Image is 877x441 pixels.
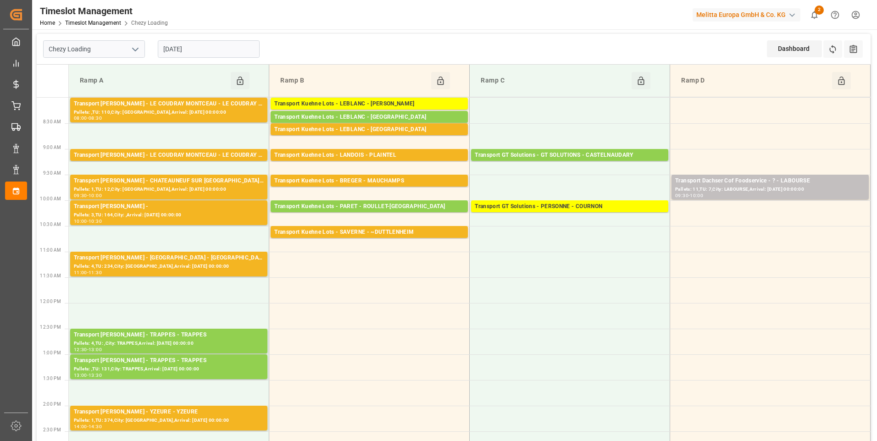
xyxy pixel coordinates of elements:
div: Pallets: 4,TU: 128,City: [GEOGRAPHIC_DATA],Arrival: [DATE] 00:00:00 [274,109,464,116]
div: Transport [PERSON_NAME] - [74,202,264,211]
button: open menu [128,42,142,56]
span: 1:30 PM [43,376,61,381]
div: Transport [PERSON_NAME] - LE COUDRAY MONTCEAU - LE COUDRAY MONTCEAU [74,151,264,160]
span: 1:00 PM [43,350,61,355]
div: - [87,219,89,223]
span: 9:30 AM [43,171,61,176]
span: 2 [815,6,824,15]
input: Type to search/select [43,40,145,58]
div: Transport Dachser Cof Foodservice - ? - LABOURSE [675,176,865,186]
div: 11:30 [89,270,102,275]
div: Melitta Europa GmbH & Co. KG [693,8,800,22]
div: 13:00 [89,347,102,352]
div: Transport Kuehne Lots - LEBLANC - [GEOGRAPHIC_DATA] [274,113,464,122]
div: 09:30 [675,193,688,198]
input: DD-MM-YYYY [158,40,260,58]
span: 12:30 PM [40,325,61,330]
div: 11:00 [74,270,87,275]
button: Help Center [825,5,845,25]
div: Pallets: ,TU: 514,City: [GEOGRAPHIC_DATA],Arrival: [DATE] 00:00:00 [475,211,665,219]
div: Transport Kuehne Lots - LANDOIS - PLAINTEL [274,151,464,160]
span: 12:00 PM [40,299,61,304]
div: 14:00 [74,424,87,429]
div: Transport [PERSON_NAME] - LE COUDRAY MONTCEAU - LE COUDRAY MONTCEAU [74,99,264,109]
div: 10:00 [690,193,703,198]
div: 13:00 [74,373,87,377]
div: Pallets: 4,TU: ,City: TRAPPES,Arrival: [DATE] 00:00:00 [74,340,264,347]
div: Pallets: ,TU: 110,City: [GEOGRAPHIC_DATA],Arrival: [DATE] 00:00:00 [74,109,264,116]
a: Timeslot Management [65,20,121,26]
div: Pallets: 2,TU: 170,City: [GEOGRAPHIC_DATA],Arrival: [DATE] 00:00:00 [475,160,665,168]
div: Pallets: ,TU: 84,City: ~[GEOGRAPHIC_DATA],Arrival: [DATE] 00:00:00 [274,237,464,245]
div: - [87,373,89,377]
span: 11:30 AM [40,273,61,278]
div: 14:30 [89,424,102,429]
div: - [87,270,89,275]
div: Transport [PERSON_NAME] - TRAPPES - TRAPPES [74,356,264,365]
span: 10:30 AM [40,222,61,227]
div: Ramp B [277,72,431,89]
div: Transport Kuehne Lots - LEBLANC - [GEOGRAPHIC_DATA] [274,125,464,134]
div: Pallets: 4,TU: 234,City: [GEOGRAPHIC_DATA],Arrival: [DATE] 00:00:00 [74,263,264,270]
div: Pallets: 5,TU: 121,City: [GEOGRAPHIC_DATA],Arrival: [DATE] 00:00:00 [274,122,464,130]
div: Transport [PERSON_NAME] - TRAPPES - TRAPPES [74,331,264,340]
div: Transport [PERSON_NAME] - CHATEAUNEUF SUR [GEOGRAPHIC_DATA] SUR LOIRE [74,176,264,186]
span: 2:30 PM [43,427,61,432]
span: 2:00 PM [43,402,61,407]
div: Pallets: ,TU: 131,City: TRAPPES,Arrival: [DATE] 00:00:00 [74,365,264,373]
div: Pallets: 3,TU: 164,City: ,Arrival: [DATE] 00:00:00 [74,211,264,219]
div: 10:00 [74,219,87,223]
div: - [688,193,690,198]
div: 12:30 [74,347,87,352]
div: 10:30 [89,219,102,223]
button: show 2 new notifications [804,5,825,25]
div: Ramp A [76,72,231,89]
div: Pallets: ,TU: 60,City: [GEOGRAPHIC_DATA],Arrival: [DATE] 00:00:00 [74,160,264,168]
div: Pallets: 1,TU: 374,City: [GEOGRAPHIC_DATA],Arrival: [DATE] 00:00:00 [74,417,264,424]
div: 10:00 [89,193,102,198]
div: Pallets: 11,TU: 7,City: LABOURSE,Arrival: [DATE] 00:00:00 [675,186,865,193]
span: 9:00 AM [43,145,61,150]
div: - [87,193,89,198]
a: Home [40,20,55,26]
div: Pallets: 3,TU: 217,City: [GEOGRAPHIC_DATA],Arrival: [DATE] 00:00:00 [274,160,464,168]
span: 11:00 AM [40,248,61,253]
div: 13:30 [89,373,102,377]
div: Transport Kuehne Lots - SAVERNE - ~DUTTLENHEIM [274,228,464,237]
div: Transport Kuehne Lots - PARET - ROULLET-[GEOGRAPHIC_DATA] [274,202,464,211]
span: 8:30 AM [43,119,61,124]
div: - [87,424,89,429]
div: 08:30 [89,116,102,120]
div: 08:00 [74,116,87,120]
div: - [87,116,89,120]
div: Transport Kuehne Lots - LEBLANC - [PERSON_NAME] [274,99,464,109]
div: Timeslot Management [40,4,168,18]
div: Pallets: 1,TU: 12,City: [GEOGRAPHIC_DATA],Arrival: [DATE] 00:00:00 [74,186,264,193]
div: Pallets: 3,TU: ,City: [GEOGRAPHIC_DATA],Arrival: [DATE] 00:00:00 [274,211,464,219]
div: Ramp C [477,72,632,89]
div: Pallets: ,TU: 472,City: [GEOGRAPHIC_DATA],Arrival: [DATE] 00:00:00 [274,134,464,142]
div: Transport [PERSON_NAME] - [GEOGRAPHIC_DATA] - [GEOGRAPHIC_DATA] [74,254,264,263]
button: Melitta Europa GmbH & Co. KG [693,6,804,23]
div: Transport GT Solutions - GT SOLUTIONS - CASTELNAUDARY [475,151,665,160]
div: 09:30 [74,193,87,198]
div: - [87,347,89,352]
div: Dashboard [767,40,822,57]
span: 10:00 AM [40,196,61,201]
div: Ramp D [677,72,832,89]
div: Transport Kuehne Lots - BREGER - MAUCHAMPS [274,176,464,186]
div: Transport GT Solutions - PERSONNE - COURNON [475,202,665,211]
div: Pallets: 4,TU: 82,City: [GEOGRAPHIC_DATA],Arrival: [DATE] 00:00:00 [274,186,464,193]
div: Transport [PERSON_NAME] - YZEURE - YZEURE [74,408,264,417]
